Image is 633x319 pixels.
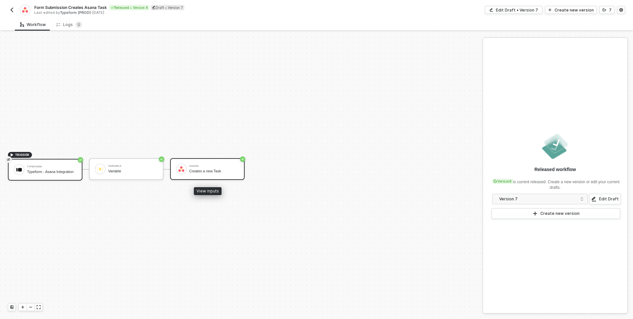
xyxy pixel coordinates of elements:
[152,6,156,9] span: icon-edit
[178,166,184,172] img: icon
[159,157,164,162] span: icon-success-page
[60,10,91,15] span: Typeform [PROD]
[189,169,239,173] div: Creates a new Task
[541,132,570,161] img: released.png
[194,187,222,195] div: View inputs
[151,5,184,10] div: Draft • Version 7
[589,194,621,204] button: Edit Draft
[56,21,82,28] div: Logs
[534,166,576,173] div: Released workflow
[8,6,16,14] button: back
[34,5,107,10] span: Form Submission Creates Asana Task
[27,170,76,174] div: Typeform - Asana Integration
[108,169,158,173] div: Variable
[555,7,594,13] div: Create new version
[78,157,83,162] span: icon-success-page
[10,153,14,157] span: icon-play
[545,6,597,14] button: Create new version
[9,7,15,13] img: back
[15,152,29,158] span: TRIGGER
[619,8,623,12] span: icon-settings
[499,195,577,203] div: Version 7
[494,179,497,183] span: icon-versioning
[532,211,538,216] span: icon-play
[27,165,76,168] div: Typeform
[16,167,22,173] img: icon
[496,7,538,13] div: Edit Draft • Version 7
[540,211,580,216] div: Create new version
[7,157,11,162] span: eye-invisible
[109,5,149,10] div: Released • Version 6
[489,8,493,12] span: icon-edit
[240,157,245,162] span: icon-success-page
[599,6,615,14] button: 7
[20,22,46,27] div: Workflow
[491,175,619,190] div: is current released. Create a new version or edit your current drafts.
[34,10,316,15] div: Last edited by - [DATE]
[189,165,239,167] div: Asana
[548,8,552,12] span: icon-play
[492,179,513,184] div: Version 6
[97,166,103,172] img: icon
[609,7,612,13] div: 7
[37,305,41,309] span: icon-expand
[591,196,596,202] span: icon-edit
[21,305,25,309] span: icon-play
[602,8,606,12] span: icon-versioning
[75,21,82,28] sup: 0
[485,6,542,14] button: Edit Draft • Version 7
[29,305,33,309] span: icon-minus
[492,208,620,219] button: Create new version
[22,7,28,13] img: integration-icon
[599,196,619,202] div: Edit Draft
[108,165,158,167] div: Variable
